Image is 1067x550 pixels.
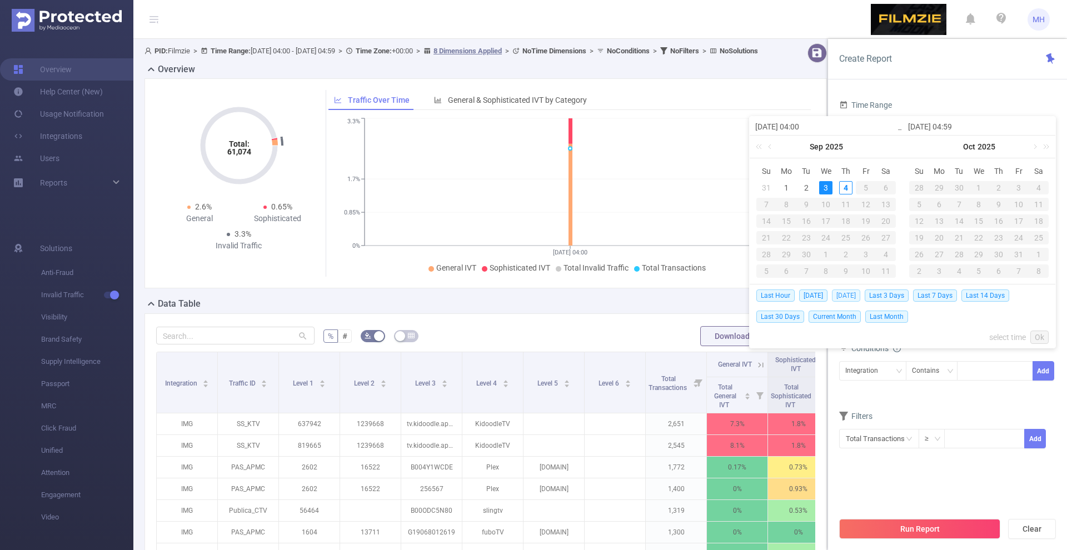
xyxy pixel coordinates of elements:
[856,264,876,278] div: 10
[856,248,876,261] div: 3
[949,246,969,263] td: October 28, 2025
[776,229,796,246] td: September 22, 2025
[909,263,929,279] td: November 2, 2025
[356,47,392,55] b: Time Zone:
[41,439,133,462] span: Unified
[334,96,342,104] i: icon: line-chart
[1033,361,1054,381] button: Add
[228,139,249,148] tspan: Total:
[909,214,929,228] div: 12
[699,47,710,55] span: >
[756,214,776,228] div: 14
[776,214,796,228] div: 15
[929,248,949,261] div: 27
[929,198,949,211] div: 6
[876,163,896,179] th: Sat
[1029,198,1049,211] div: 11
[756,196,776,213] td: September 7, 2025
[433,47,502,55] u: 8 Dimensions Applied
[845,362,886,380] div: Integration
[949,213,969,229] td: October 14, 2025
[856,181,876,194] div: 5
[342,332,347,341] span: #
[929,213,949,229] td: October 13, 2025
[1009,213,1029,229] td: October 17, 2025
[816,198,836,211] div: 10
[756,246,776,263] td: September 28, 2025
[1009,181,1029,194] div: 3
[775,356,816,373] span: Sophisticated IVT
[776,246,796,263] td: September 29, 2025
[989,179,1009,196] td: October 2, 2025
[1029,246,1049,263] td: November 1, 2025
[1033,8,1045,31] span: MH
[836,166,856,176] span: Th
[909,179,929,196] td: September 28, 2025
[328,332,333,341] span: %
[796,246,816,263] td: September 30, 2025
[836,163,856,179] th: Thu
[796,213,816,229] td: September 16, 2025
[913,289,957,302] span: Last 7 Days
[670,47,699,55] b: No Filters
[839,519,1000,539] button: Run Report
[949,196,969,213] td: October 7, 2025
[856,198,876,211] div: 12
[961,289,1009,302] span: Last 14 Days
[989,229,1009,246] td: October 23, 2025
[836,213,856,229] td: September 18, 2025
[766,136,776,158] a: Previous month (PageUp)
[989,214,1009,228] div: 16
[195,202,212,211] span: 2.6%
[929,263,949,279] td: November 3, 2025
[969,163,989,179] th: Wed
[776,263,796,279] td: October 6, 2025
[909,248,929,261] div: 26
[239,213,317,224] div: Sophisticated
[344,209,360,216] tspan: 0.85%
[836,214,856,228] div: 18
[352,242,360,249] tspan: 0%
[969,214,989,228] div: 15
[851,344,901,353] span: Conditions
[856,166,876,176] span: Fr
[909,213,929,229] td: October 12, 2025
[40,178,67,187] span: Reports
[929,246,949,263] td: October 27, 2025
[856,163,876,179] th: Fri
[909,229,929,246] td: October 19, 2025
[839,53,892,64] span: Create Report
[1009,264,1029,278] div: 7
[41,351,133,373] span: Supply Intelligence
[1029,214,1049,228] div: 18
[929,196,949,213] td: October 6, 2025
[41,506,133,528] span: Video
[856,213,876,229] td: September 19, 2025
[876,264,896,278] div: 11
[836,231,856,244] div: 25
[365,332,371,339] i: icon: bg-colors
[929,181,949,194] div: 29
[754,136,768,158] a: Last year (Control + left)
[876,179,896,196] td: September 6, 2025
[876,229,896,246] td: September 27, 2025
[989,163,1009,179] th: Thu
[796,248,816,261] div: 30
[776,231,796,244] div: 22
[908,120,1050,133] input: End date
[969,231,989,244] div: 22
[865,311,908,323] span: Last Month
[12,9,122,32] img: Protected Media
[335,47,346,55] span: >
[912,362,947,380] div: Contains
[200,240,278,252] div: Invalid Traffic
[796,229,816,246] td: September 23, 2025
[796,198,816,211] div: 9
[969,248,989,261] div: 29
[41,462,133,484] span: Attention
[720,47,758,55] b: No Solutions
[896,368,903,376] i: icon: down
[969,196,989,213] td: October 8, 2025
[856,179,876,196] td: September 5, 2025
[156,327,315,344] input: Search...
